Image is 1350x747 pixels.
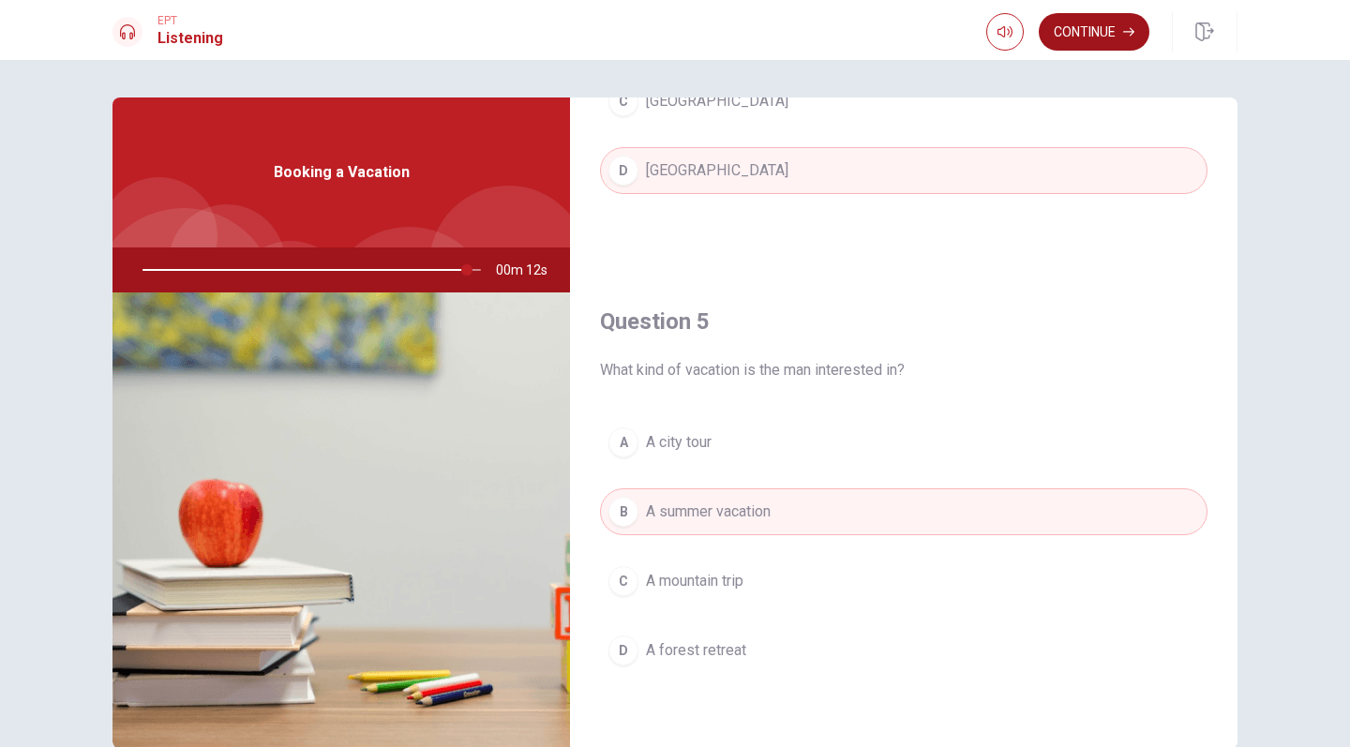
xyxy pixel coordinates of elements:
button: BA summer vacation [600,488,1207,535]
span: EPT [157,14,223,27]
span: A mountain trip [646,570,743,592]
div: B [608,497,638,527]
button: D[GEOGRAPHIC_DATA] [600,147,1207,194]
div: A [608,427,638,457]
span: What kind of vacation is the man interested in? [600,359,1207,381]
button: AA city tour [600,419,1207,466]
button: DA forest retreat [600,627,1207,674]
h4: Question 5 [600,306,1207,336]
div: D [608,156,638,186]
button: Continue [1039,13,1149,51]
span: [GEOGRAPHIC_DATA] [646,90,788,112]
span: [GEOGRAPHIC_DATA] [646,159,788,182]
span: A city tour [646,431,712,454]
button: CA mountain trip [600,558,1207,605]
div: C [608,86,638,116]
span: 00m 12s [496,247,562,292]
div: C [608,566,638,596]
button: C[GEOGRAPHIC_DATA] [600,78,1207,125]
div: D [608,635,638,665]
span: A forest retreat [646,639,746,662]
span: Booking a Vacation [274,161,410,184]
h1: Listening [157,27,223,50]
span: A summer vacation [646,500,771,523]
